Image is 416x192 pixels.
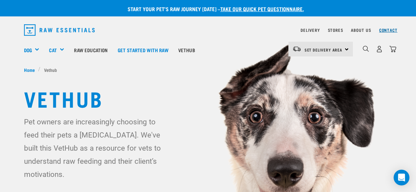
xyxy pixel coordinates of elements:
[292,46,301,52] img: van-moving.png
[69,37,112,63] a: Raw Education
[24,86,392,110] h1: Vethub
[19,22,398,38] nav: dropdown navigation
[24,115,171,181] p: Pet owners are increasingly choosing to feed their pets a [MEDICAL_DATA]. We've built this VetHub...
[363,46,369,52] img: home-icon-1@2x.png
[24,46,32,54] a: Dog
[394,170,409,185] div: Open Intercom Messenger
[24,66,35,73] span: Home
[24,66,38,73] a: Home
[351,29,371,31] a: About Us
[305,49,343,51] span: Set Delivery Area
[173,37,200,63] a: Vethub
[24,24,95,36] img: Raw Essentials Logo
[49,46,57,54] a: Cat
[220,7,304,10] a: take our quick pet questionnaire.
[301,29,320,31] a: Delivery
[328,29,343,31] a: Stores
[376,46,383,53] img: user.png
[379,29,398,31] a: Contact
[389,46,396,53] img: home-icon@2x.png
[24,66,392,73] nav: breadcrumbs
[113,37,173,63] a: Get started with Raw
